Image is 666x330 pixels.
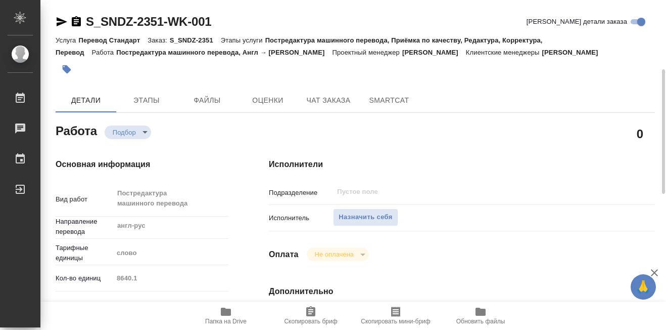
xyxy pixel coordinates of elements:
[116,49,332,56] p: Постредактура машинного перевода, Англ → [PERSON_NAME]
[307,247,369,261] div: Подбор
[92,49,117,56] p: Работа
[284,318,337,325] span: Скопировать бриф
[62,94,110,107] span: Детали
[56,16,68,28] button: Скопировать ссылку для ЯМессенджера
[268,302,353,330] button: Скопировать бриф
[631,274,656,300] button: 🙏
[353,302,438,330] button: Скопировать мини-бриф
[56,158,228,171] h4: Основная информация
[466,49,542,56] p: Клиентские менеджеры
[269,285,655,298] h4: Дополнительно
[339,212,392,223] span: Назначить себя
[110,128,139,137] button: Подбор
[56,243,113,263] p: Тарифные единицы
[56,58,78,80] button: Добавить тэг
[527,17,627,27] span: [PERSON_NAME] детали заказа
[221,36,265,44] p: Этапы услуги
[332,49,402,56] p: Проектный менеджер
[336,186,599,198] input: Пустое поле
[312,250,357,259] button: Не оплачена
[78,36,148,44] p: Перевод Стандарт
[148,36,169,44] p: Заказ:
[113,296,228,313] div: Медицина
[56,194,113,204] p: Вид работ
[70,16,82,28] button: Скопировать ссылку
[86,15,211,28] a: S_SNDZ-2351-WK-001
[635,276,652,298] span: 🙏
[244,94,292,107] span: Оценки
[205,318,247,325] span: Папка на Drive
[269,188,333,198] p: Подразделение
[361,318,430,325] span: Скопировать мини-бриф
[304,94,353,107] span: Чат заказа
[56,36,543,56] p: Постредактура машинного перевода, Приёмка по качеству, Редактура, Корректура, Перевод
[269,249,299,261] h4: Оплата
[113,271,228,285] input: Пустое поле
[456,318,505,325] span: Обновить файлы
[365,94,413,107] span: SmartCat
[269,158,655,171] h4: Исполнители
[402,49,466,56] p: [PERSON_NAME]
[56,217,113,237] p: Направление перевода
[56,273,113,283] p: Кол-во единиц
[183,302,268,330] button: Папка на Drive
[56,300,113,310] p: Общая тематика
[438,302,523,330] button: Обновить файлы
[56,121,97,139] h2: Работа
[333,209,398,226] button: Назначить себя
[269,213,333,223] p: Исполнитель
[56,36,78,44] p: Услуга
[113,244,228,262] div: слово
[637,125,643,142] h2: 0
[170,36,221,44] p: S_SNDZ-2351
[105,126,151,139] div: Подбор
[542,49,606,56] p: [PERSON_NAME]
[122,94,171,107] span: Этапы
[183,94,231,107] span: Файлы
